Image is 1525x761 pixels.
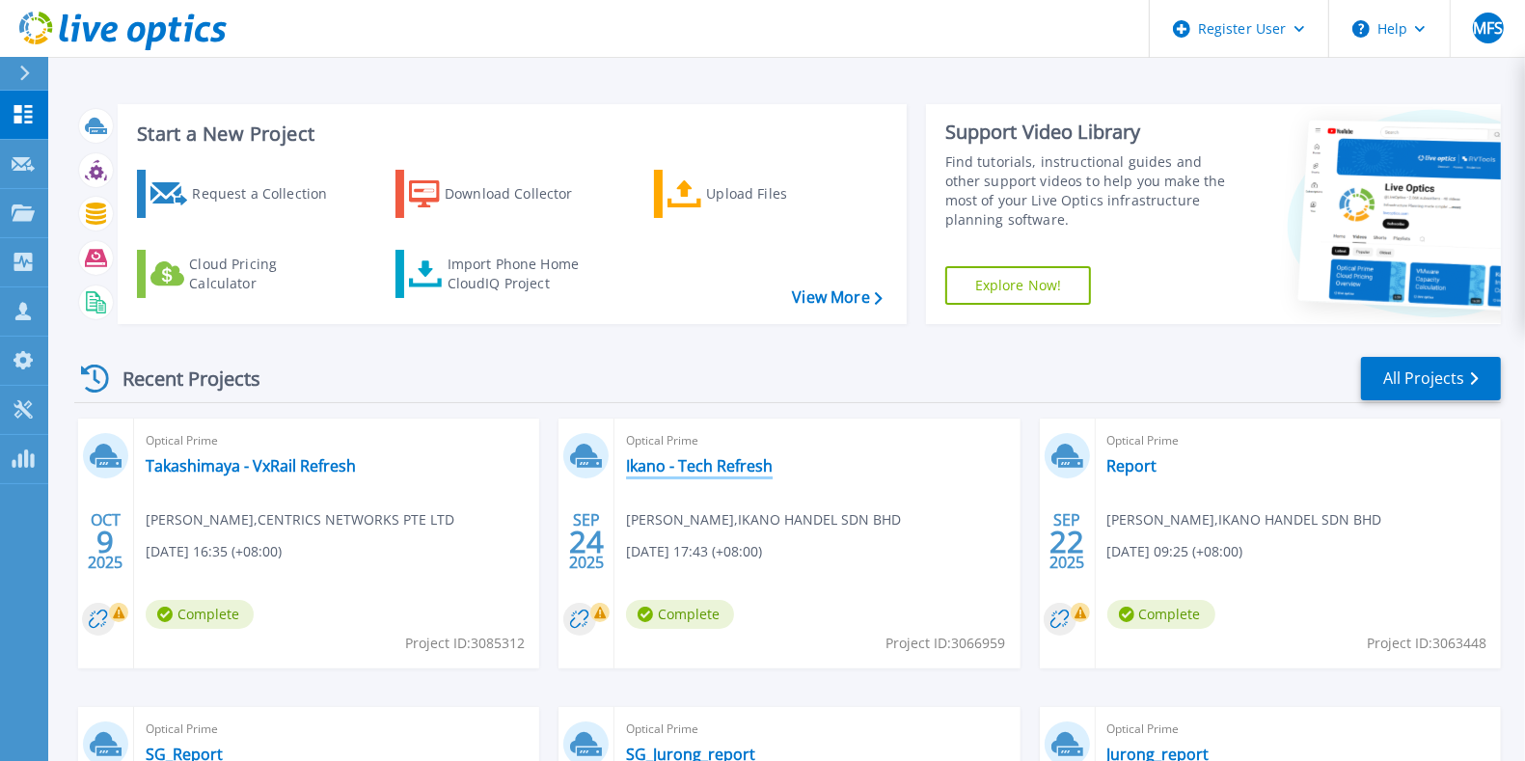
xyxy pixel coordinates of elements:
[87,506,123,577] div: OCT 2025
[654,170,869,218] a: Upload Files
[1107,456,1157,476] a: Report
[395,170,611,218] a: Download Collector
[445,175,599,213] div: Download Collector
[626,719,1008,740] span: Optical Prime
[1107,719,1489,740] span: Optical Prime
[626,541,762,562] span: [DATE] 17:43 (+08:00)
[137,170,352,218] a: Request a Collection
[405,633,525,654] span: Project ID: 3085312
[192,175,346,213] div: Request a Collection
[1107,509,1382,530] span: [PERSON_NAME] , IKANO HANDEL SDN BHD
[792,288,882,307] a: View More
[626,600,734,629] span: Complete
[945,120,1235,145] div: Support Video Library
[1107,600,1215,629] span: Complete
[146,719,528,740] span: Optical Prime
[1048,506,1085,577] div: SEP 2025
[569,533,604,550] span: 24
[626,456,773,476] a: Ikano - Tech Refresh
[1107,541,1243,562] span: [DATE] 09:25 (+08:00)
[146,509,454,530] span: [PERSON_NAME] , CENTRICS NETWORKS PTE LTD
[448,255,598,293] div: Import Phone Home CloudIQ Project
[626,509,901,530] span: [PERSON_NAME] , IKANO HANDEL SDN BHD
[568,506,605,577] div: SEP 2025
[886,633,1006,654] span: Project ID: 3066959
[945,266,1092,305] a: Explore Now!
[1367,633,1486,654] span: Project ID: 3063448
[1361,357,1501,400] a: All Projects
[1049,533,1084,550] span: 22
[146,600,254,629] span: Complete
[706,175,860,213] div: Upload Files
[137,250,352,298] a: Cloud Pricing Calculator
[146,541,282,562] span: [DATE] 16:35 (+08:00)
[189,255,343,293] div: Cloud Pricing Calculator
[1107,430,1489,451] span: Optical Prime
[74,355,286,402] div: Recent Projects
[945,152,1235,230] div: Find tutorials, instructional guides and other support videos to help you make the most of your L...
[146,456,356,476] a: Takashimaya - VxRail Refresh
[146,430,528,451] span: Optical Prime
[96,533,114,550] span: 9
[626,430,1008,451] span: Optical Prime
[1473,20,1503,36] span: MFS
[137,123,882,145] h3: Start a New Project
